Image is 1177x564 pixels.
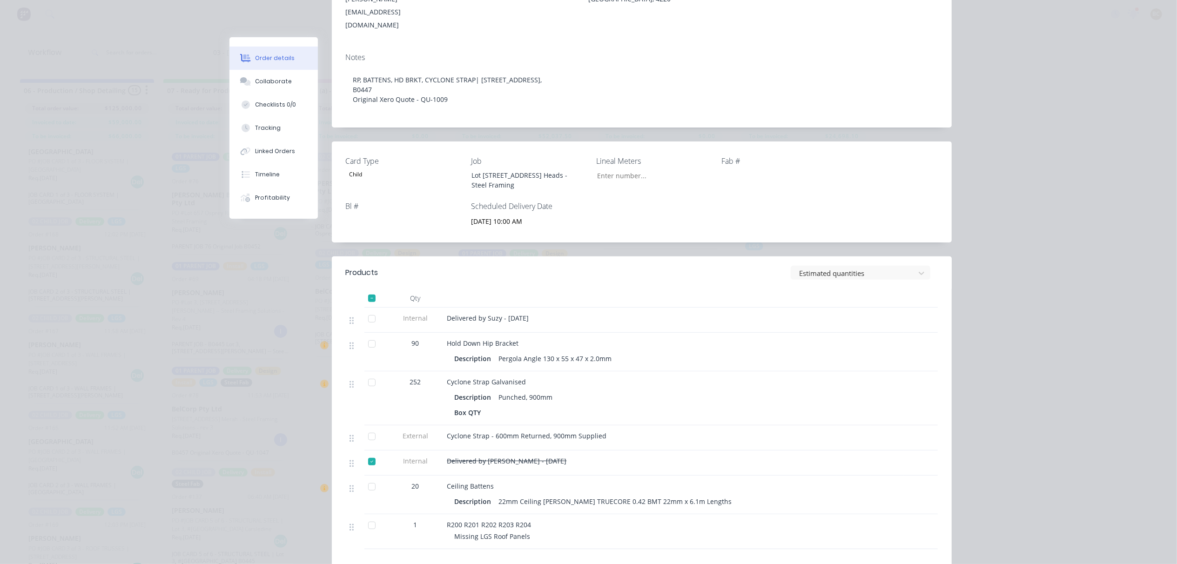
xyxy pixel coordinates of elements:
button: Collaborate [229,70,318,93]
span: 90 [412,338,419,348]
span: Hold Down Hip Bracket [447,339,519,348]
button: Timeline [229,163,318,186]
span: 1 [414,520,417,530]
span: External [391,431,440,441]
span: Cyclone Strap - 600mm Returned, 900mm Supplied [447,431,607,440]
div: Linked Orders [255,147,295,155]
div: Profitability [255,194,290,202]
label: Card Type [346,155,462,167]
span: Missing LGS Roof Panels [455,532,531,541]
div: 22mm Ceiling [PERSON_NAME] TRUECORE 0.42 BMT 22mm x 6.1m Lengths [495,495,736,508]
span: Internal [391,313,440,323]
div: Tracking [255,124,281,132]
div: RP, BATTENS, HD BRKT, CYCLONE STRAP| [STREET_ADDRESS], B0447 Original Xero Quote - QU-1009 [346,66,938,114]
input: Enter date and time [464,214,580,228]
div: Description [455,390,495,404]
span: 252 [410,377,421,387]
div: Order details [255,54,295,62]
div: Pergola Angle 130 x 55 x 47 x 2.0mm [495,352,616,365]
span: Cyclone Strap Galvanised [447,377,526,386]
button: Checklists 0/0 [229,93,318,116]
span: Internal [391,456,440,466]
div: Box QTY [455,406,485,419]
div: Punched, 900mm [495,390,557,404]
div: Description [455,495,495,508]
div: Lot [STREET_ADDRESS] Heads - Steel Framing [464,168,580,192]
label: Fab # [721,155,838,167]
div: Checklists 0/0 [255,101,296,109]
input: Enter number... [589,168,712,182]
label: Bl # [346,201,462,212]
button: Tracking [229,116,318,140]
button: Profitability [229,186,318,209]
span: Ceiling Battens [447,482,494,490]
span: Delivered by [PERSON_NAME] - [DATE] [447,457,567,465]
button: Linked Orders [229,140,318,163]
div: Products [346,267,378,278]
span: R200 R201 R202 R203 R204 [447,520,531,529]
label: Lineal Meters [596,155,713,167]
div: Child [346,168,366,181]
div: Description [455,352,495,365]
span: Delivered by Suzy - [DATE] [447,314,529,322]
div: Timeline [255,170,280,179]
label: Job [471,155,587,167]
div: Collaborate [255,77,292,86]
label: Scheduled Delivery Date [471,201,587,212]
button: Order details [229,47,318,70]
div: Qty [388,289,444,308]
div: Notes [346,53,938,62]
span: 20 [412,481,419,491]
